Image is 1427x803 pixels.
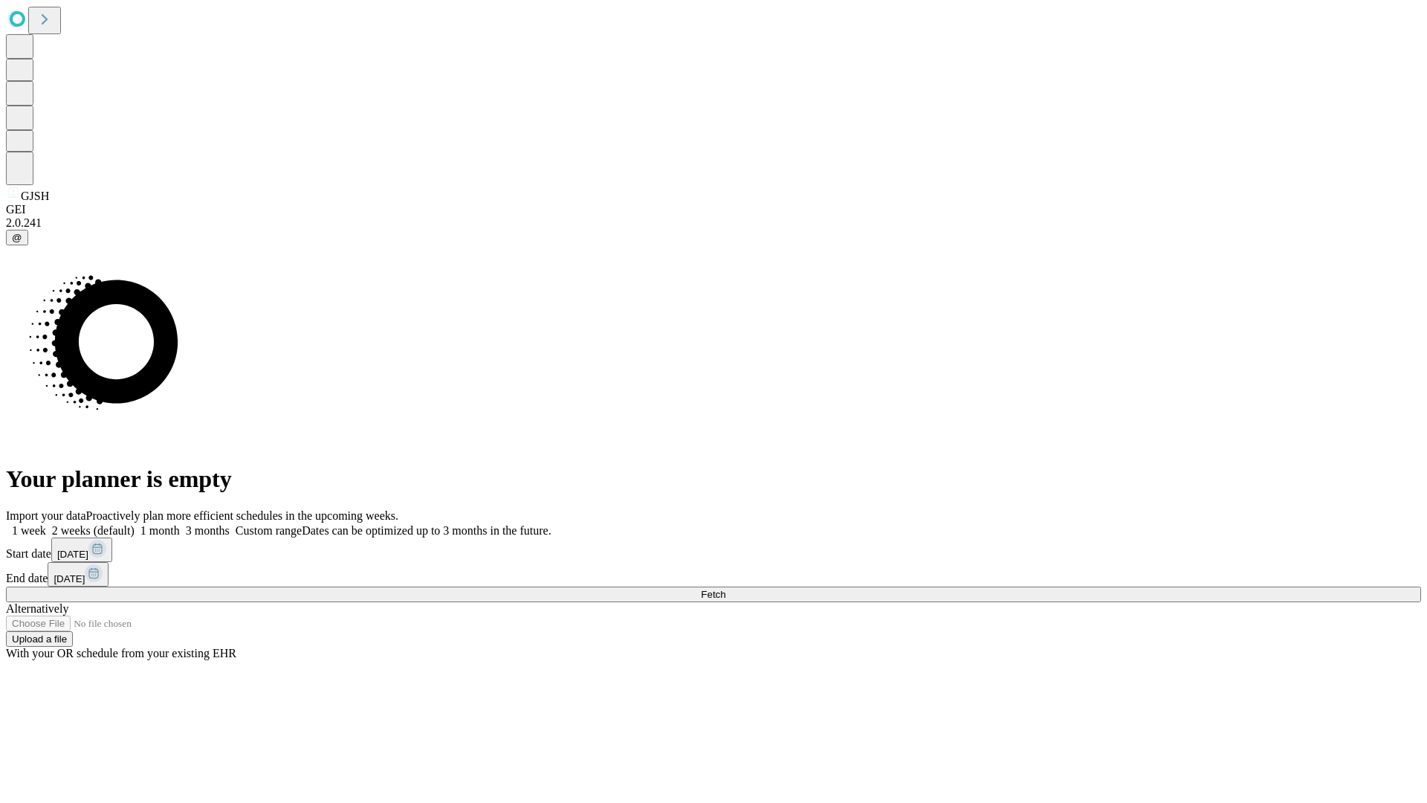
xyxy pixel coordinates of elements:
span: [DATE] [54,573,85,584]
span: 1 week [12,524,46,537]
span: @ [12,232,22,243]
span: Import your data [6,509,86,522]
button: [DATE] [51,538,112,562]
span: Fetch [701,589,725,600]
span: Dates can be optimized up to 3 months in the future. [302,524,551,537]
span: Custom range [236,524,302,537]
span: 3 months [186,524,230,537]
div: Start date [6,538,1421,562]
button: Upload a file [6,631,73,647]
h1: Your planner is empty [6,465,1421,493]
span: Proactively plan more efficient schedules in the upcoming weeks. [86,509,398,522]
button: Fetch [6,587,1421,602]
span: 1 month [140,524,180,537]
span: With your OR schedule from your existing EHR [6,647,236,660]
div: End date [6,562,1421,587]
span: [DATE] [57,549,88,560]
span: Alternatively [6,602,68,615]
span: 2 weeks (default) [52,524,135,537]
div: GEI [6,203,1421,216]
span: GJSH [21,190,49,202]
button: [DATE] [48,562,109,587]
button: @ [6,230,28,245]
div: 2.0.241 [6,216,1421,230]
